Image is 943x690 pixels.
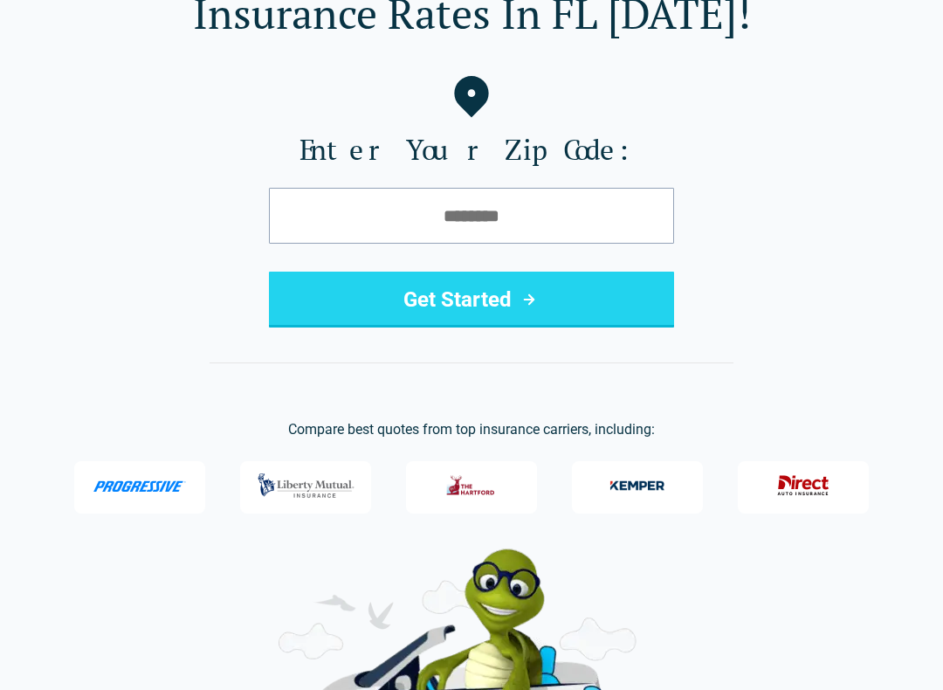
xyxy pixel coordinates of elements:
img: Progressive [93,480,187,493]
p: Compare best quotes from top insurance carriers, including: [28,419,915,440]
label: Enter Your Zip Code: [28,132,915,167]
img: Liberty Mutual [253,465,359,507]
button: Get Started [269,272,674,328]
img: Direct General [768,467,838,504]
img: Kemper [602,467,672,504]
img: The Hartford [437,467,506,504]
